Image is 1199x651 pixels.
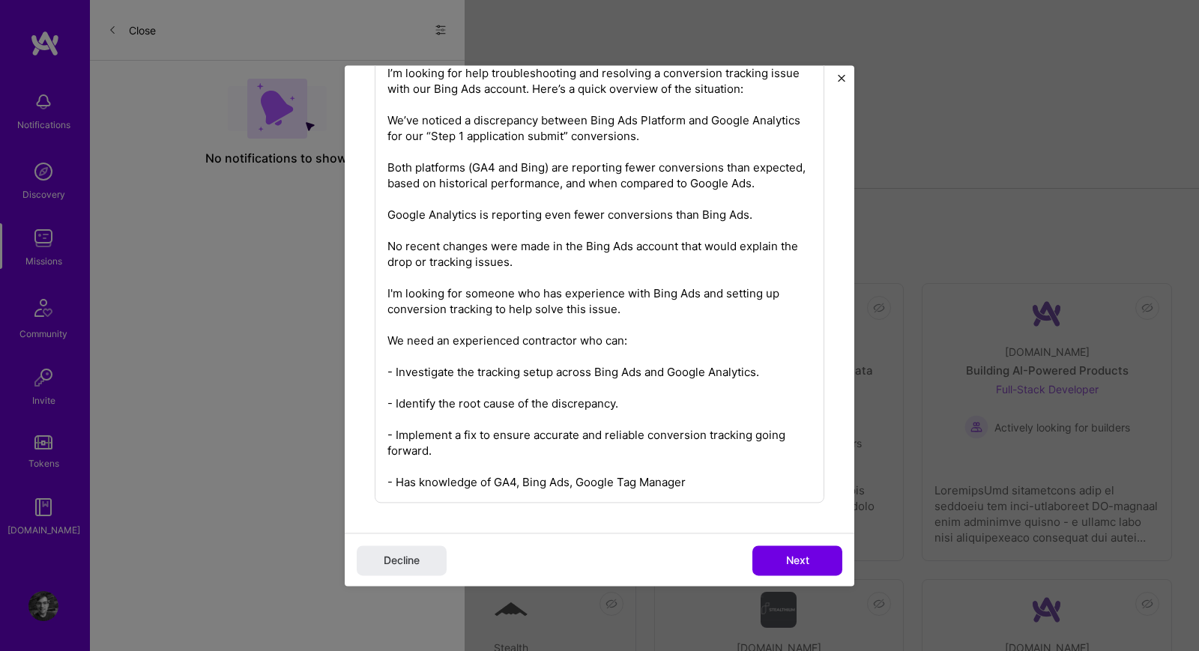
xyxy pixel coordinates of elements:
button: Close [838,74,845,90]
button: Decline [357,545,447,575]
div: I’m looking for help troubleshooting and resolving a conversion tracking issue with our Bing Ads ... [375,31,824,503]
span: Decline [384,553,420,568]
span: Next [786,553,809,568]
button: Next [752,545,842,575]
